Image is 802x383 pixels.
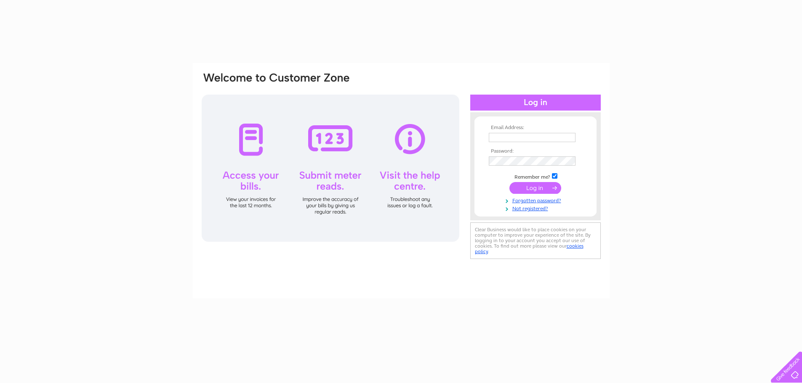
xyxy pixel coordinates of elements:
input: Submit [509,182,561,194]
div: Clear Business would like to place cookies on your computer to improve your experience of the sit... [470,222,601,259]
a: Not registered? [489,204,584,212]
a: cookies policy [475,243,584,254]
th: Email Address: [487,125,584,131]
a: Forgotten password? [489,196,584,204]
th: Password: [487,148,584,154]
td: Remember me? [487,172,584,180]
